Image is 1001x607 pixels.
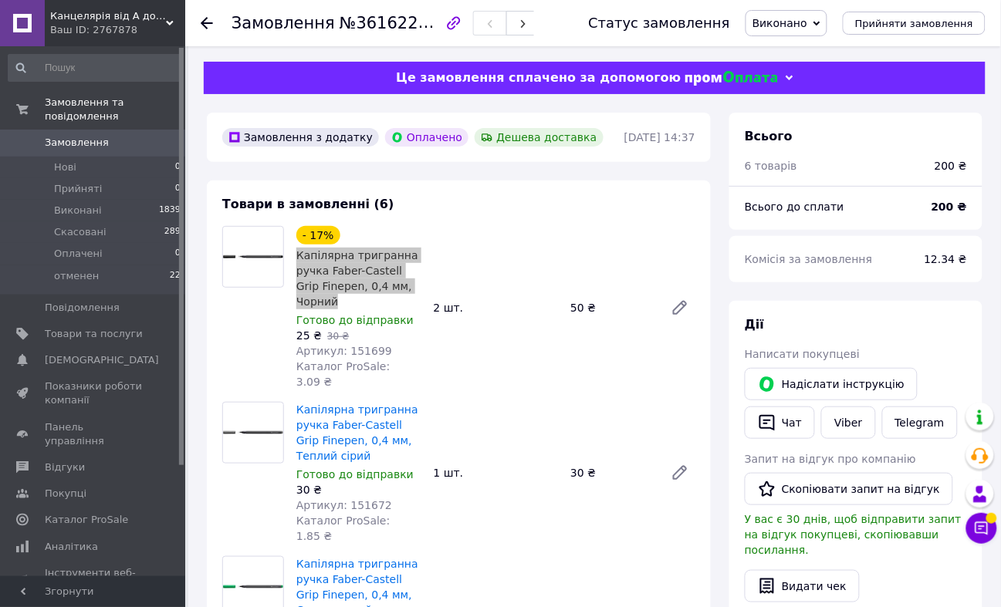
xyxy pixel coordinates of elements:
[175,182,181,196] span: 0
[50,23,185,37] div: Ваш ID: 2767878
[564,462,658,484] div: 30 ₴
[745,368,918,400] button: Надіслати інструкцію
[564,297,658,319] div: 50 ₴
[50,9,166,23] span: Канцелярія від А до Я / 🤓 якісно та швидко 🤓
[475,128,603,147] div: Дешева доставка
[428,297,565,319] div: 2 шт.
[296,499,392,511] span: Артикул: 151672
[222,128,379,147] div: Замовлення з додатку
[745,201,844,213] span: Всього до сплати
[45,136,109,150] span: Замовлення
[54,204,102,218] span: Виконані
[45,566,143,594] span: Інструменти веб-майстра та SEO
[45,513,128,527] span: Каталог ProSale
[624,131,695,143] time: [DATE] 14:37
[222,197,394,211] span: Товари в замовленні (6)
[296,482,421,497] div: 30 ₴
[45,379,143,407] span: Показники роботи компанії
[745,570,860,602] button: Видати чек
[223,255,283,258] img: Капілярна тригранна ручка Faber-Castell Grip Finepen, 0,4 мм, Чорний
[54,247,103,261] span: Оплачені
[935,158,967,174] div: 200 ₴
[745,453,916,465] span: Запит на відгук про компанію
[296,249,418,308] a: Капілярна тригранна ручка Faber-Castell Grip Finepen, 0,4 мм, Чорний
[821,406,875,439] a: Viber
[159,204,181,218] span: 1839
[296,226,340,244] div: - 17%
[45,487,86,501] span: Покупці
[855,18,973,29] span: Прийняти замовлення
[385,128,468,147] div: Оплачено
[45,301,120,315] span: Повідомлення
[745,473,953,505] button: Скопіювати запит на відгук
[396,70,681,85] span: Це замовлення сплачено за допомогою
[752,17,807,29] span: Виконано
[745,317,764,332] span: Дії
[45,327,143,341] span: Товари та послуги
[685,71,778,86] img: evopay logo
[932,201,967,213] b: 200 ₴
[164,225,181,239] span: 289
[223,585,283,588] img: Капілярна тригранна ручка Faber-Castell Grip Finepen, 0,4 мм, Смарагдовий зелений
[745,348,860,360] span: Написати покупцеві
[296,468,414,481] span: Готово до відправки
[223,431,283,434] img: Капілярна тригранна ручка Faber-Castell Grip Finepen, 0,4 мм, Теплий сірий
[170,269,181,283] span: 22
[45,96,185,123] span: Замовлення та повідомлення
[45,460,85,474] span: Відгуки
[327,331,349,342] span: 30 ₴
[296,314,414,326] span: Готово до відправки
[745,160,797,172] span: 6 товарів
[843,12,986,35] button: Прийняти замовлення
[882,406,958,439] a: Telegram
[745,129,793,143] span: Всього
[340,13,449,32] span: №361622131
[745,513,962,556] span: У вас є 30 днів, щоб відправити запит на відгук покупцеві, скопіювавши посилання.
[925,253,967,265] span: 12.34 ₴
[54,160,76,174] span: Нові
[588,15,730,31] div: Статус замовлення
[45,540,98,554] span: Аналітика
[45,420,143,448] span: Панель управління
[745,406,815,439] button: Чат
[175,247,181,261] span: 0
[8,54,182,82] input: Пошук
[232,14,335,32] span: Замовлення
[428,462,565,484] div: 1 шт.
[54,182,102,196] span: Прийняті
[296,360,390,388] span: Каталог ProSale: 3.09 ₴
[296,345,392,357] span: Артикул: 151699
[296,514,390,542] span: Каталог ProSale: 1.85 ₴
[175,160,181,174] span: 0
[966,513,997,544] button: Чат з покупцем
[54,269,99,283] span: отменен
[296,329,322,342] span: 25 ₴
[201,15,213,31] div: Повернутися назад
[665,292,695,323] a: Редагувати
[665,457,695,488] a: Редагувати
[296,403,418,462] a: Капілярна тригранна ручка Faber-Castell Grip Finepen, 0,4 мм, Теплий сірий
[54,225,107,239] span: Скасовані
[45,353,159,367] span: [DEMOGRAPHIC_DATA]
[745,253,873,265] span: Комісія за замовлення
